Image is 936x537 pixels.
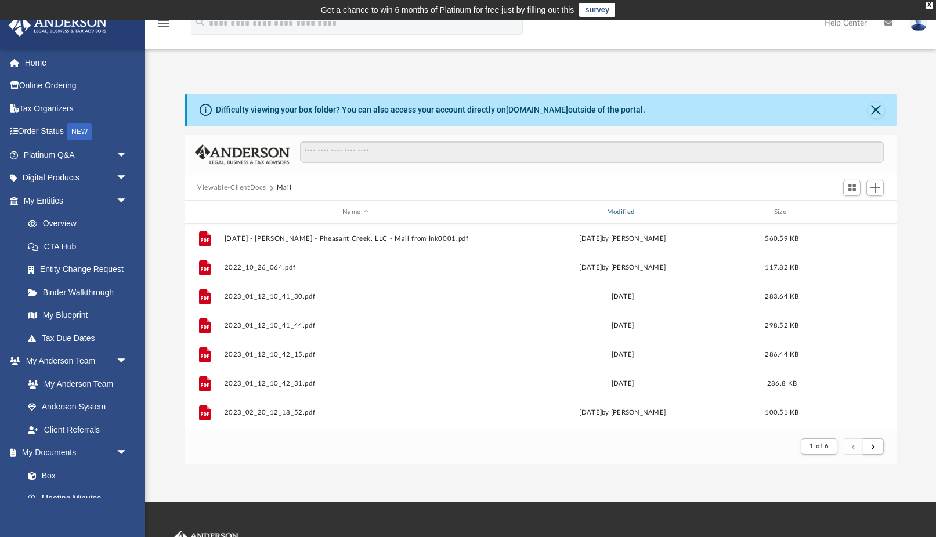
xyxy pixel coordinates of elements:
span: 1 of 6 [809,443,829,449]
div: NEW [67,123,92,140]
button: 2023_01_12_10_41_30.pdf [225,293,487,300]
span: arrow_drop_down [116,441,139,465]
span: 100.51 KB [765,409,798,416]
a: Meeting Minutes [16,487,139,510]
button: 1 of 6 [801,438,837,455]
div: [DATE] by [PERSON_NAME] [492,234,754,244]
i: menu [157,16,171,30]
div: close [926,2,933,9]
a: My Documentsarrow_drop_down [8,441,139,465]
span: 117.82 KB [765,264,798,271]
input: Search files and folders [300,141,884,164]
div: id [190,207,219,217]
button: 2023_01_12_10_42_31.pdf [225,380,487,387]
a: Order StatusNEW [8,120,145,144]
div: [DATE] [492,321,754,331]
img: User Pic [910,14,927,31]
i: search [194,16,207,28]
a: Platinum Q&Aarrow_drop_down [8,143,145,166]
div: [DATE] [492,292,754,302]
button: Viewable-ClientDocs [197,183,266,193]
a: Box [16,464,133,487]
a: My Anderson Teamarrow_drop_down [8,350,139,373]
a: My Anderson Team [16,372,133,396]
button: 2023_01_12_10_41_44.pdf [225,322,487,329]
div: Difficulty viewing your box folder? You can also access your account directly on outside of the p... [216,104,645,116]
a: Binder Walkthrough [16,281,145,304]
a: Tax Due Dates [16,326,145,350]
a: My Blueprint [16,304,139,327]
button: [DATE] - [PERSON_NAME] - Pheasant Creek, LLC - Mail from Ink0001.pdf [225,235,487,242]
span: 560.59 KB [765,235,798,242]
img: Anderson Advisors Platinum Portal [5,14,110,37]
span: arrow_drop_down [116,166,139,190]
a: Tax Organizers [8,97,145,120]
a: Anderson System [16,396,139,419]
div: id [810,207,891,217]
div: [DATE] by [PERSON_NAME] [492,408,754,418]
div: [DATE] by [PERSON_NAME] [492,263,754,273]
span: arrow_drop_down [116,350,139,373]
button: 2022_10_26_064.pdf [225,264,487,271]
a: My Entitiesarrow_drop_down [8,189,145,212]
span: 283.64 KB [765,293,798,300]
a: CTA Hub [16,235,145,258]
button: Close [868,102,884,118]
a: Client Referrals [16,418,139,441]
a: Entity Change Request [16,258,145,281]
div: [DATE] [492,350,754,360]
button: Switch to Grid View [843,180,861,196]
a: survey [579,3,615,17]
a: Online Ordering [8,74,145,97]
a: [DOMAIN_NAME] [506,105,568,114]
button: Add [866,180,884,196]
a: Overview [16,212,145,235]
div: Name [224,207,486,217]
div: Size [759,207,805,217]
button: 2023_01_12_10_42_15.pdf [225,351,487,358]
button: Mail [277,183,292,193]
span: arrow_drop_down [116,189,139,213]
span: 298.52 KB [765,322,798,329]
div: Modified [492,207,754,217]
span: 286.44 KB [765,351,798,358]
a: menu [157,22,171,30]
a: Home [8,51,145,74]
span: arrow_drop_down [116,143,139,167]
div: Get a chance to win 6 months of Platinum for free just by filling out this [321,3,574,17]
div: grid [185,224,897,429]
button: 2023_02_20_12_18_52.pdf [225,409,487,416]
span: 286.8 KB [767,380,797,387]
a: Digital Productsarrow_drop_down [8,166,145,190]
div: [DATE] [492,379,754,389]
